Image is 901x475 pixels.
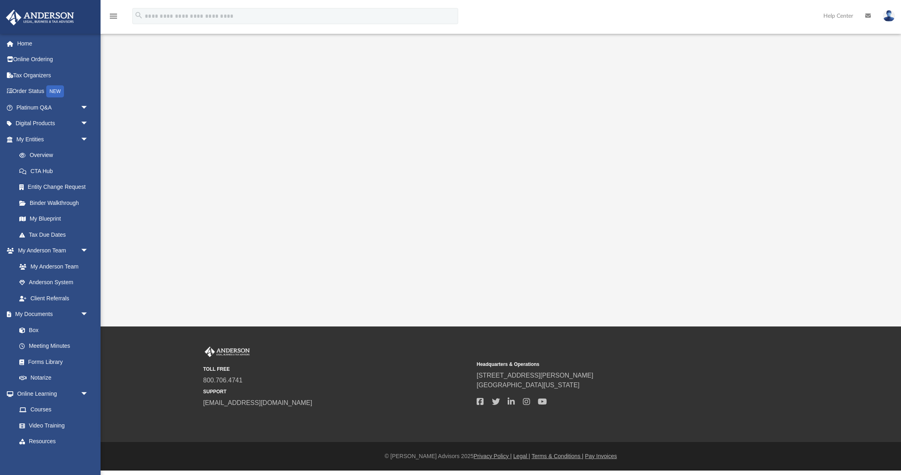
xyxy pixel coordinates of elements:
a: Home [6,35,101,52]
a: Video Training [11,417,93,434]
a: My Blueprint [11,211,97,227]
img: User Pic [883,10,895,22]
span: arrow_drop_down [80,306,97,323]
a: Notarize [11,370,97,386]
a: Online Ordering [6,52,101,68]
span: arrow_drop_down [80,243,97,259]
img: Anderson Advisors Platinum Portal [4,10,76,25]
span: arrow_drop_down [80,131,97,148]
span: arrow_drop_down [80,99,97,116]
a: Overview [11,147,101,163]
a: Privacy Policy | [474,453,512,459]
a: Tax Organizers [6,67,101,83]
i: search [134,11,143,20]
a: Tax Due Dates [11,227,101,243]
a: My Anderson Team [11,258,93,275]
small: TOLL FREE [203,366,471,373]
span: arrow_drop_down [80,116,97,132]
a: Meeting Minutes [11,338,97,354]
a: Online Learningarrow_drop_down [6,386,97,402]
a: Terms & Conditions | [532,453,584,459]
a: Resources [11,434,97,450]
a: Order StatusNEW [6,83,101,100]
a: My Entitiesarrow_drop_down [6,131,101,147]
a: Client Referrals [11,290,97,306]
a: [GEOGRAPHIC_DATA][US_STATE] [477,382,580,388]
a: Forms Library [11,354,93,370]
a: CTA Hub [11,163,101,179]
a: menu [109,15,118,21]
a: Entity Change Request [11,179,101,195]
div: © [PERSON_NAME] Advisors 2025 [101,452,901,461]
i: menu [109,11,118,21]
span: arrow_drop_down [80,386,97,402]
div: NEW [46,85,64,97]
img: Anderson Advisors Platinum Portal [203,347,251,357]
a: Legal | [513,453,530,459]
a: My Anderson Teamarrow_drop_down [6,243,97,259]
a: Digital Productsarrow_drop_down [6,116,101,132]
small: Headquarters & Operations [477,361,745,368]
a: 800.706.4741 [203,377,243,384]
a: Platinum Q&Aarrow_drop_down [6,99,101,116]
small: SUPPORT [203,388,471,395]
a: Binder Walkthrough [11,195,101,211]
a: My Documentsarrow_drop_down [6,306,97,322]
a: Anderson System [11,275,97,291]
a: [STREET_ADDRESS][PERSON_NAME] [477,372,593,379]
a: Courses [11,402,97,418]
a: Box [11,322,93,338]
a: Pay Invoices [585,453,617,459]
a: [EMAIL_ADDRESS][DOMAIN_NAME] [203,399,312,406]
